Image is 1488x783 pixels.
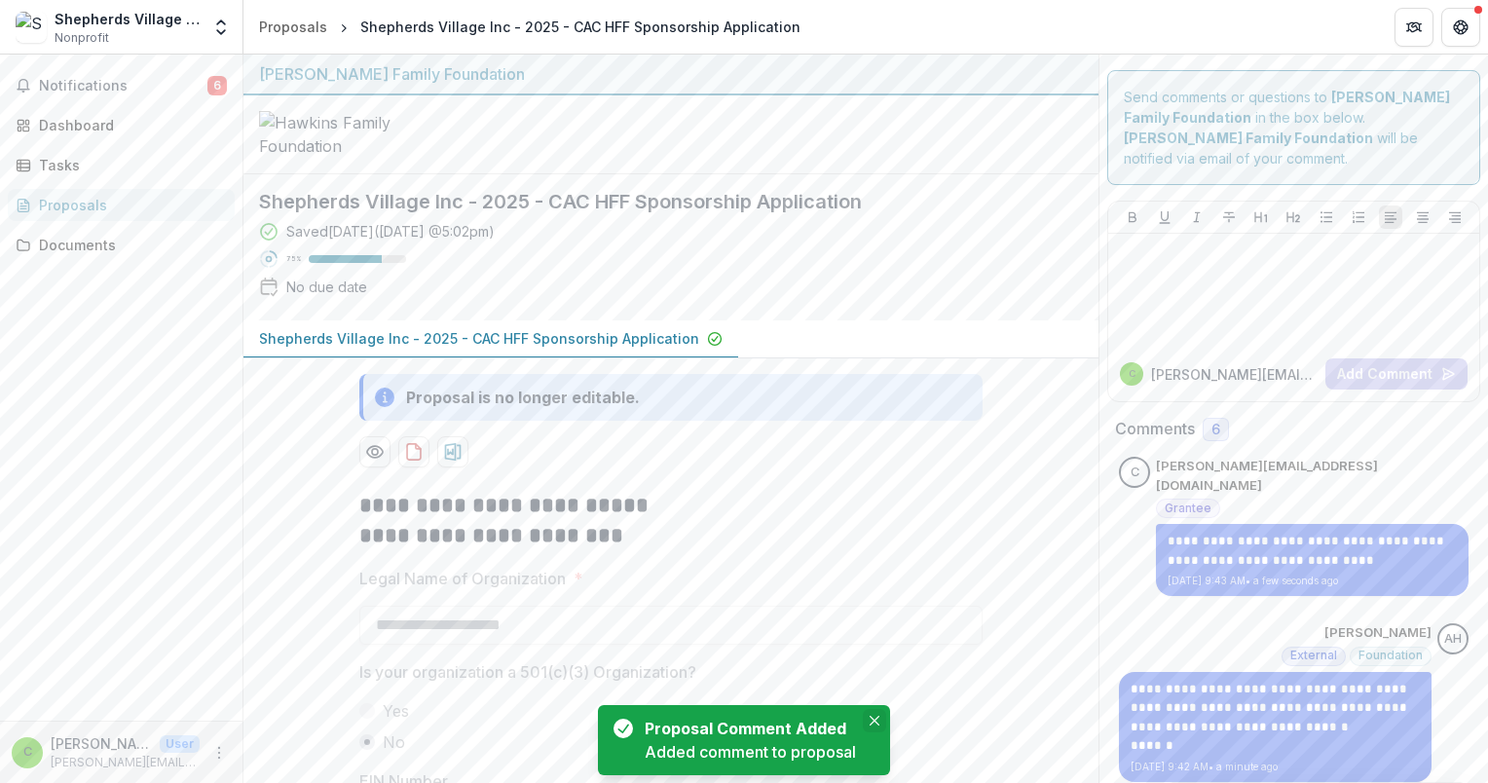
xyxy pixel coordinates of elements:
[8,109,235,141] a: Dashboard
[1358,649,1423,662] span: Foundation
[1153,205,1176,229] button: Underline
[16,12,47,43] img: Shepherds Village Inc
[55,29,109,47] span: Nonprofit
[359,436,391,467] button: Preview 8ef7ff50-3a61-4f41-b85d-bd10ac060c21-0.pdf
[39,115,219,135] div: Dashboard
[286,277,367,297] div: No due date
[1324,623,1432,643] p: [PERSON_NAME]
[1107,70,1480,185] div: Send comments or questions to in the box below. will be notified via email of your comment.
[437,436,468,467] button: download-proposal
[645,717,851,740] div: Proposal Comment Added
[251,13,335,41] a: Proposals
[1151,364,1318,385] p: [PERSON_NAME][EMAIL_ADDRESS][DOMAIN_NAME]
[55,9,200,29] div: Shepherds Village Inc
[1441,8,1480,47] button: Get Help
[1217,205,1241,229] button: Strike
[259,328,699,349] p: Shepherds Village Inc - 2025 - CAC HFF Sponsorship Application
[360,17,800,37] div: Shepherds Village Inc - 2025 - CAC HFF Sponsorship Application
[286,221,495,242] div: Saved [DATE] ( [DATE] @ 5:02pm )
[1131,760,1420,774] p: [DATE] 9:42 AM • a minute ago
[51,754,200,771] p: [PERSON_NAME][EMAIL_ADDRESS][DOMAIN_NAME]
[1185,205,1209,229] button: Italicize
[8,189,235,221] a: Proposals
[8,149,235,181] a: Tasks
[39,155,219,175] div: Tasks
[51,733,152,754] p: [PERSON_NAME][EMAIL_ADDRESS][DOMAIN_NAME]
[8,229,235,261] a: Documents
[39,235,219,255] div: Documents
[1379,205,1402,229] button: Align Left
[1315,205,1338,229] button: Bullet List
[259,190,1052,213] h2: Shepherds Village Inc - 2025 - CAC HFF Sponsorship Application
[1290,649,1337,662] span: External
[1282,205,1305,229] button: Heading 2
[1347,205,1370,229] button: Ordered List
[286,252,301,266] p: 75 %
[259,17,327,37] div: Proposals
[207,76,227,95] span: 6
[259,111,454,158] img: Hawkins Family Foundation
[1443,205,1467,229] button: Align Right
[359,660,696,684] p: Is your organization a 501(c)(3) Organization?
[1168,574,1457,588] p: [DATE] 9:43 AM • a few seconds ago
[39,195,219,215] div: Proposals
[1325,358,1468,390] button: Add Comment
[1211,422,1220,438] span: 6
[1124,130,1373,146] strong: [PERSON_NAME] Family Foundation
[406,386,640,409] div: Proposal is no longer editable.
[1129,369,1135,379] div: candice@shepherdsvillage.com
[23,746,32,759] div: candice@shepherdsvillage.com
[1444,633,1462,646] div: Angela Hawkins
[251,13,808,41] nav: breadcrumb
[160,735,200,753] p: User
[207,8,235,47] button: Open entity switcher
[383,699,409,723] span: Yes
[1131,466,1139,479] div: candice@shepherdsvillage.com
[39,78,207,94] span: Notifications
[1121,205,1144,229] button: Bold
[8,70,235,101] button: Notifications6
[863,709,886,732] button: Close
[1115,420,1195,438] h2: Comments
[398,436,429,467] button: download-proposal
[359,567,566,590] p: Legal Name of Organization
[1156,457,1469,495] p: [PERSON_NAME][EMAIL_ADDRESS][DOMAIN_NAME]
[1395,8,1433,47] button: Partners
[1249,205,1273,229] button: Heading 1
[383,730,405,754] span: No
[1411,205,1434,229] button: Align Center
[259,62,1083,86] div: [PERSON_NAME] Family Foundation
[1165,502,1211,515] span: Grantee
[645,740,859,764] div: Added comment to proposal
[207,741,231,764] button: More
